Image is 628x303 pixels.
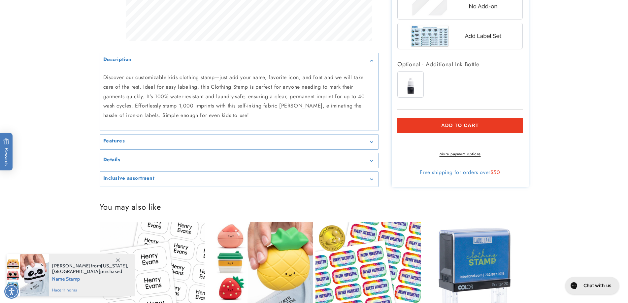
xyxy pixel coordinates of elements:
[100,172,378,187] summary: Inclusive assortment
[441,122,479,128] span: Add to cart
[100,53,378,68] summary: Description
[103,157,120,163] h2: Details
[397,169,523,176] div: Free shipping for orders over
[493,168,500,176] span: 50
[4,284,19,299] div: Accessibility Menu
[398,72,423,97] img: Ink Bottle
[103,175,155,182] h2: Inclusive assortment
[52,263,91,269] span: [PERSON_NAME]
[100,202,529,212] h2: You may also like
[490,168,494,176] span: $
[101,263,127,269] span: [US_STATE]
[103,73,375,120] p: Discover our customizable kids clothing stamp—just add your name, favorite icon, and font and we ...
[52,268,100,274] span: [GEOGRAPHIC_DATA]
[100,153,378,168] summary: Details
[52,274,128,283] span: Name Stamp
[397,59,523,70] div: Optional - Additional Ink Bottle
[103,138,125,144] h2: Features
[100,135,378,149] summary: Features
[52,263,128,274] span: from , purchased
[397,151,523,157] a: More payment options
[397,118,523,133] button: Add to cart
[409,23,512,49] img: Add Label Set
[3,138,10,166] span: Rewards
[562,275,621,296] iframe: Gorgias live chat messenger
[52,287,128,293] span: hace 11 horas
[103,56,132,63] h2: Description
